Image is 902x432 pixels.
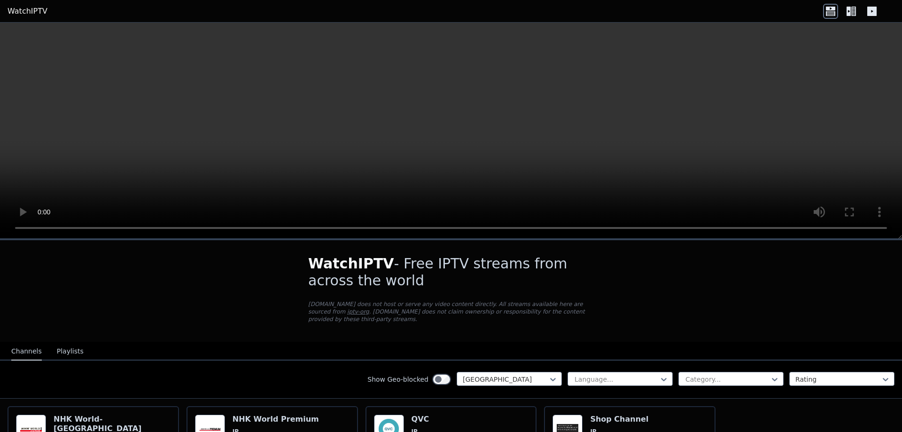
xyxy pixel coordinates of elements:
[590,415,648,424] h6: Shop Channel
[57,343,84,361] button: Playlists
[8,6,47,17] a: WatchIPTV
[308,255,394,272] span: WatchIPTV
[308,255,594,289] h1: - Free IPTV streams from across the world
[233,415,319,424] h6: NHK World Premium
[367,375,428,384] label: Show Geo-blocked
[412,415,453,424] h6: QVC
[308,300,594,323] p: [DOMAIN_NAME] does not host or serve any video content directly. All streams available here are s...
[347,308,369,315] a: iptv-org
[11,343,42,361] button: Channels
